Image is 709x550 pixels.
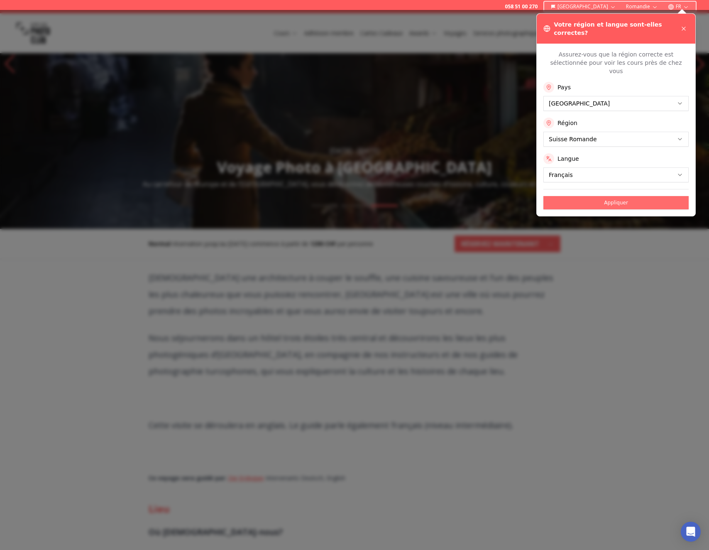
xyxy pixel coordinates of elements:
[543,196,689,209] button: Appliquer
[554,20,679,37] h3: Votre région et langue sont-elles correctes?
[505,3,538,10] a: 058 51 00 270
[548,2,619,12] button: [GEOGRAPHIC_DATA]
[665,2,692,12] button: FR
[681,522,701,542] div: Open Intercom Messenger
[543,50,689,75] p: Assurez-vous que la région correcte est sélectionnée pour voir les cours près de chez vous
[557,119,577,127] label: Région
[557,83,571,91] label: Pays
[623,2,661,12] button: Romandie
[557,155,579,163] label: Langue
